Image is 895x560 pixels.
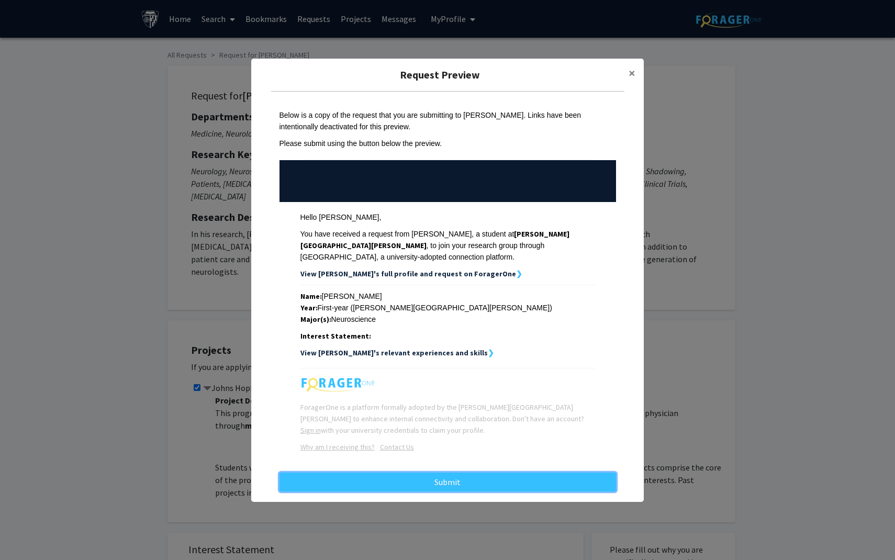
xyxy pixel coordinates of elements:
[620,59,644,88] button: Close
[629,65,635,81] span: ×
[300,290,595,302] div: [PERSON_NAME]
[8,513,44,552] iframe: Chat
[279,473,616,491] button: Submit
[279,138,616,149] div: Please submit using the button below the preview.
[300,269,516,278] strong: View [PERSON_NAME]'s full profile and request on ForagerOne
[279,109,616,132] div: Below is a copy of the request that you are submitting to [PERSON_NAME]. Links have been intentio...
[300,211,595,223] div: Hello [PERSON_NAME],
[300,425,321,435] a: Sign in
[375,442,414,452] a: Opens in a new tab
[300,402,584,435] span: ForagerOne is a platform formally adopted by the [PERSON_NAME][GEOGRAPHIC_DATA][PERSON_NAME] to e...
[300,442,375,452] u: Why am I receiving this?
[380,442,414,452] u: Contact Us
[516,269,522,278] strong: ❯
[300,348,488,357] strong: View [PERSON_NAME]'s relevant experiences and skills
[300,442,375,452] a: Opens in a new tab
[300,303,318,312] strong: Year:
[300,292,322,301] strong: Name:
[260,67,620,83] h5: Request Preview
[300,331,371,341] strong: Interest Statement:
[300,313,595,325] div: Neuroscience
[300,228,595,263] div: You have received a request from [PERSON_NAME], a student at , to join your research group throug...
[300,315,331,324] strong: Major(s):
[300,229,570,250] strong: [PERSON_NAME][GEOGRAPHIC_DATA][PERSON_NAME]
[488,348,494,357] strong: ❯
[300,302,595,313] div: First-year ([PERSON_NAME][GEOGRAPHIC_DATA][PERSON_NAME])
